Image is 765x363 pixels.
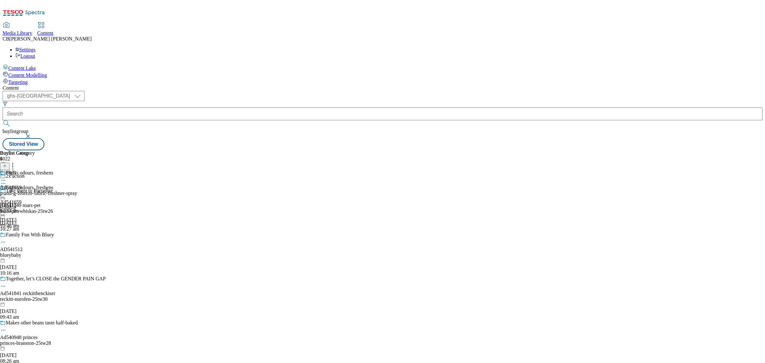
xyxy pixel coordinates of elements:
[8,79,28,85] span: Targeting
[3,36,9,41] span: CB
[3,71,762,78] a: Content Modelling
[6,276,106,282] div: Together, let’s CLOSE the GENDER PAIN GAP
[15,47,36,52] a: Settings
[8,72,47,78] span: Content Modelling
[3,129,28,134] span: buylistgroup
[37,23,54,36] a: Content
[3,101,8,106] svg: Search Filters
[15,53,35,59] a: Logout
[3,64,762,71] a: Content Lake
[3,78,762,85] a: Targeting
[3,107,762,120] input: Search
[3,30,32,36] span: Media Library
[8,65,36,71] span: Content Lake
[9,36,91,41] span: [PERSON_NAME] [PERSON_NAME]
[3,138,44,150] button: Stored View
[6,232,54,238] div: Family Fun With Bluey
[3,23,32,36] a: Media Library
[37,30,54,36] span: Content
[3,85,762,91] div: Content
[6,170,16,176] div: P&G
[6,320,78,326] div: Makes other beans taste half-baked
